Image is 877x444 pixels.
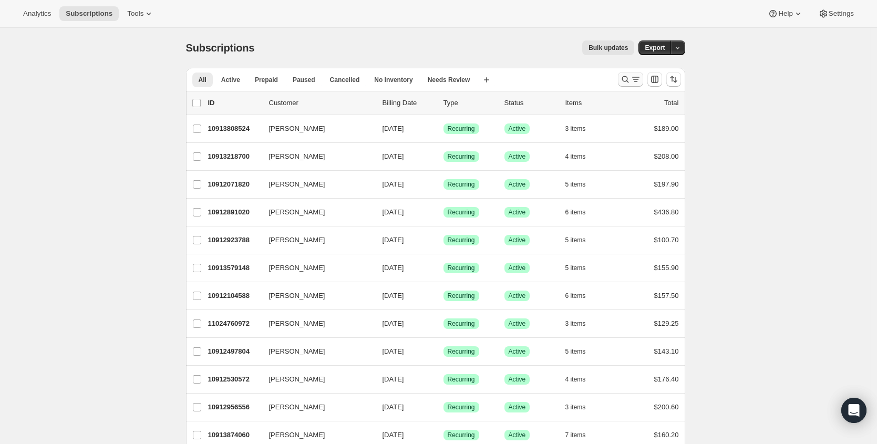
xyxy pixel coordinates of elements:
[448,319,475,328] span: Recurring
[509,403,526,411] span: Active
[127,9,143,18] span: Tools
[208,402,261,412] p: 10912956556
[565,149,597,164] button: 4 items
[263,315,368,332] button: [PERSON_NAME]
[59,6,119,21] button: Subscriptions
[269,346,325,357] span: [PERSON_NAME]
[448,347,475,356] span: Recurring
[208,288,679,303] div: 10912104588[PERSON_NAME][DATE]SuccessRecurringSuccessActive6 items$157.50
[269,207,325,218] span: [PERSON_NAME]
[208,263,261,273] p: 10913579148
[618,72,643,87] button: Search and filter results
[504,98,557,108] p: Status
[208,346,261,357] p: 10912497804
[565,316,597,331] button: 3 items
[638,40,671,55] button: Export
[208,98,261,108] p: ID
[654,375,679,383] span: $176.40
[654,125,679,132] span: $189.00
[589,44,628,52] span: Bulk updates
[565,180,586,189] span: 5 items
[509,292,526,300] span: Active
[654,264,679,272] span: $155.90
[654,152,679,160] span: $208.00
[263,371,368,388] button: [PERSON_NAME]
[269,291,325,301] span: [PERSON_NAME]
[208,233,679,247] div: 10912923788[PERSON_NAME][DATE]SuccessRecurringSuccessActive5 items$100.70
[666,72,681,87] button: Sort the results
[383,208,404,216] span: [DATE]
[269,123,325,134] span: [PERSON_NAME]
[383,431,404,439] span: [DATE]
[383,236,404,244] span: [DATE]
[383,319,404,327] span: [DATE]
[654,319,679,327] span: $129.25
[841,398,866,423] div: Open Intercom Messenger
[654,292,679,300] span: $157.50
[208,98,679,108] div: IDCustomerBilling DateTypeStatusItemsTotal
[330,76,360,84] span: Cancelled
[448,125,475,133] span: Recurring
[255,76,278,84] span: Prepaid
[509,208,526,216] span: Active
[448,264,475,272] span: Recurring
[778,9,792,18] span: Help
[383,264,404,272] span: [DATE]
[565,375,586,384] span: 4 items
[269,179,325,190] span: [PERSON_NAME]
[17,6,57,21] button: Analytics
[761,6,809,21] button: Help
[645,44,665,52] span: Export
[509,347,526,356] span: Active
[269,402,325,412] span: [PERSON_NAME]
[565,98,618,108] div: Items
[263,287,368,304] button: [PERSON_NAME]
[664,98,678,108] p: Total
[582,40,634,55] button: Bulk updates
[208,235,261,245] p: 10912923788
[269,430,325,440] span: [PERSON_NAME]
[383,98,435,108] p: Billing Date
[208,374,261,385] p: 10912530572
[263,399,368,416] button: [PERSON_NAME]
[221,76,240,84] span: Active
[509,125,526,133] span: Active
[263,260,368,276] button: [PERSON_NAME]
[509,264,526,272] span: Active
[263,148,368,165] button: [PERSON_NAME]
[208,316,679,331] div: 11024760972[PERSON_NAME][DATE]SuccessRecurringSuccessActive3 items$129.25
[269,263,325,273] span: [PERSON_NAME]
[208,261,679,275] div: 10913579148[PERSON_NAME][DATE]SuccessRecurringSuccessActive5 items$155.90
[647,72,662,87] button: Customize table column order and visibility
[565,344,597,359] button: 5 items
[383,180,404,188] span: [DATE]
[509,180,526,189] span: Active
[263,232,368,249] button: [PERSON_NAME]
[565,292,586,300] span: 6 items
[565,208,586,216] span: 6 items
[448,431,475,439] span: Recurring
[565,431,586,439] span: 7 items
[269,235,325,245] span: [PERSON_NAME]
[443,98,496,108] div: Type
[186,42,255,54] span: Subscriptions
[269,374,325,385] span: [PERSON_NAME]
[208,430,261,440] p: 10913874060
[565,177,597,192] button: 5 items
[829,9,854,18] span: Settings
[654,347,679,355] span: $143.10
[448,403,475,411] span: Recurring
[263,204,368,221] button: [PERSON_NAME]
[448,292,475,300] span: Recurring
[565,288,597,303] button: 6 items
[208,205,679,220] div: 10912891020[PERSON_NAME][DATE]SuccessRecurringSuccessActive6 items$436.80
[654,180,679,188] span: $197.90
[565,400,597,415] button: 3 items
[208,400,679,415] div: 10912956556[PERSON_NAME][DATE]SuccessRecurringSuccessActive3 items$200.60
[565,428,597,442] button: 7 items
[269,151,325,162] span: [PERSON_NAME]
[208,179,261,190] p: 10912071820
[383,375,404,383] span: [DATE]
[565,347,586,356] span: 5 items
[565,403,586,411] span: 3 items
